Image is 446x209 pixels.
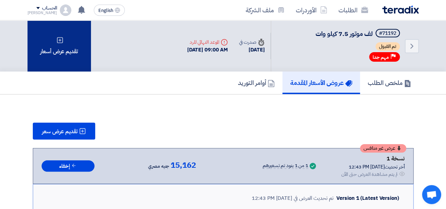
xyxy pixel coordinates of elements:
span: تقديم عرض سعر [42,129,78,134]
button: تقديم عرض سعر [33,123,95,140]
h5: ملخص الطلب [368,79,411,87]
div: تم تحديث العرض في [DATE] 12:43 PM [252,194,334,202]
div: أخر تحديث [DATE] 12:43 PM [341,163,405,171]
div: [DATE] 09:00 AM [187,46,228,54]
a: Open chat [422,185,441,204]
a: عروض الأسعار المقدمة [282,72,360,94]
button: English [94,5,125,16]
span: English [98,8,113,13]
span: لف موتور 7.5 كيلو وات [316,29,373,38]
a: الأوردرات [290,2,333,18]
div: #71192 [379,31,396,36]
span: مهم جدا [373,54,389,61]
div: الحساب [42,5,57,11]
div: نسخة 1 [341,154,405,163]
h5: عروض الأسعار المقدمة [290,79,352,87]
div: تقديم عرض أسعار [28,20,91,72]
div: الموعد النهائي للرد [187,38,228,46]
img: Teradix logo [382,6,419,14]
div: Version 1 (Latest Version) [336,194,399,202]
button: إخفاء [42,160,94,172]
a: الطلبات [333,2,374,18]
h5: أوامر التوريد [238,79,275,87]
h5: لف موتور 7.5 كيلو وات [316,29,401,39]
div: 1 من 1 بنود تم تسعيرهم [263,163,308,169]
img: profile_test.png [60,5,71,16]
span: تم القبول [375,42,400,51]
div: صدرت في [239,38,264,46]
a: ملف الشركة [240,2,290,18]
div: لم يتم مشاهدة العرض حتى الآن [341,171,398,178]
span: 15,162 [171,161,196,170]
a: ملخص الطلب [360,72,419,94]
div: [DATE] [239,46,264,54]
div: [PERSON_NAME] [28,11,57,15]
span: جنيه مصري [148,162,169,171]
span: عرض غير منافس [363,146,395,151]
a: أوامر التوريد [230,72,282,94]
